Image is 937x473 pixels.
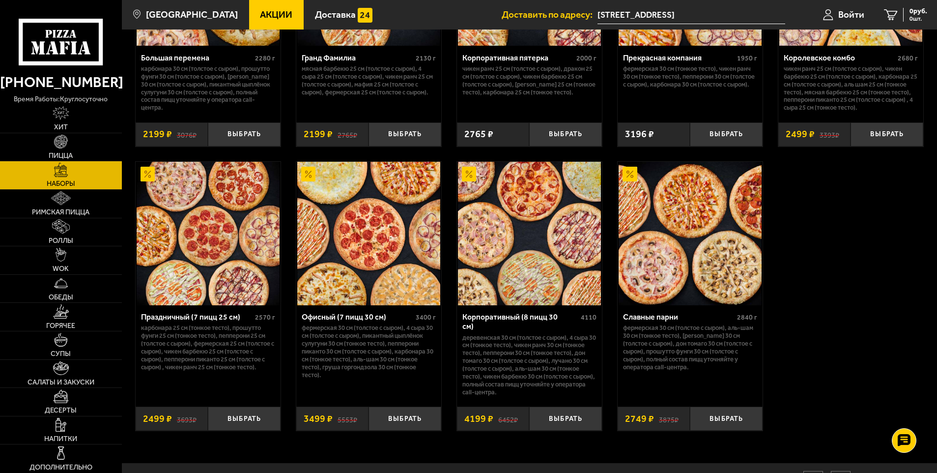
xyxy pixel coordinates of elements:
img: 15daf4d41897b9f0e9f617042186c801.svg [358,8,372,23]
p: Фермерская 30 см (толстое с сыром), Аль-Шам 30 см (тонкое тесто), [PERSON_NAME] 30 см (толстое с ... [623,324,757,371]
button: Выбрать [851,122,923,147]
a: АкционныйСлавные парни [618,162,763,305]
span: Напитки [44,436,77,443]
span: 2749 ₽ [625,414,654,424]
a: АкционныйОфисный (7 пицц 30 см) [296,162,441,305]
img: Акционный [141,167,155,181]
span: 2499 ₽ [786,129,815,139]
a: АкционныйКорпоративный (8 пицц 30 см) [457,162,602,305]
span: Войти [838,10,864,19]
img: Славные парни [619,162,762,305]
s: 2765 ₽ [338,129,357,139]
span: Доставка [315,10,356,19]
a: АкционныйПраздничный (7 пицц 25 см) [136,162,281,305]
s: 6452 ₽ [498,414,518,424]
button: Выбрать [208,122,281,147]
img: Праздничный (7 пицц 25 см) [137,162,280,305]
span: WOK [53,266,69,272]
span: Салаты и закуски [28,379,94,386]
span: 0 руб. [909,8,927,15]
span: Дополнительно [29,464,92,471]
img: Офисный (7 пицц 30 см) [297,162,440,305]
span: 3499 ₽ [304,414,333,424]
p: Карбонара 30 см (толстое с сыром), Прошутто Фунги 30 см (толстое с сыром), [PERSON_NAME] 30 см (т... [141,65,275,112]
span: Супы [51,351,71,357]
p: Чикен Ранч 25 см (толстое с сыром), Дракон 25 см (толстое с сыром), Чикен Барбекю 25 см (толстое ... [462,65,596,96]
span: Наборы [47,180,75,187]
img: Акционный [301,167,316,181]
button: Выбрать [529,407,602,431]
s: 3693 ₽ [177,414,197,424]
span: 2840 г [737,313,757,322]
span: Пицца [49,152,73,159]
span: 2199 ₽ [304,129,333,139]
s: 5553 ₽ [338,414,357,424]
span: 2000 г [576,54,596,62]
p: Деревенская 30 см (толстое с сыром), 4 сыра 30 см (тонкое тесто), Чикен Ранч 30 см (тонкое тесто)... [462,334,596,396]
span: 2130 г [416,54,436,62]
img: Акционный [462,167,477,181]
span: 2280 г [255,54,275,62]
span: 2680 г [898,54,918,62]
img: Акционный [623,167,637,181]
button: Выбрать [690,122,763,147]
span: Акции [260,10,292,19]
span: Роллы [49,237,73,244]
p: Фермерская 30 см (тонкое тесто), Чикен Ранч 30 см (тонкое тесто), Пепперони 30 см (толстое с сыро... [623,65,757,89]
p: Чикен Ранч 25 см (толстое с сыром), Чикен Барбекю 25 см (толстое с сыром), Карбонара 25 см (толст... [784,65,918,112]
div: Офисный (7 пицц 30 см) [302,312,413,322]
button: Выбрать [529,122,602,147]
p: Мясная Барбекю 25 см (толстое с сыром), 4 сыра 25 см (толстое с сыром), Чикен Ранч 25 см (толстое... [302,65,436,96]
button: Выбрать [369,122,441,147]
div: Гранд Фамилиа [302,53,413,62]
span: 4110 [581,313,596,322]
span: 1950 г [737,54,757,62]
span: 2765 ₽ [464,129,493,139]
img: Корпоративный (8 пицц 30 см) [458,162,601,305]
div: Корпоративный (8 пицц 30 см) [462,312,578,331]
button: Выбрать [208,407,281,431]
span: 2570 г [255,313,275,322]
div: Славные парни [623,312,735,322]
s: 3076 ₽ [177,129,197,139]
span: 0 шт. [909,16,927,22]
input: Ваш адрес доставки [597,6,785,24]
s: 3875 ₽ [659,414,679,424]
span: Горячее [46,323,75,329]
div: Большая перемена [141,53,253,62]
span: [GEOGRAPHIC_DATA] [146,10,238,19]
div: Прекрасная компания [623,53,735,62]
span: Доставить по адресу: [502,10,597,19]
s: 3393 ₽ [820,129,839,139]
div: Корпоративная пятерка [462,53,574,62]
span: 3196 ₽ [625,129,654,139]
p: Карбонара 25 см (тонкое тесто), Прошутто Фунги 25 см (тонкое тесто), Пепперони 25 см (толстое с с... [141,324,275,371]
button: Выбрать [369,407,441,431]
span: Римская пицца [32,209,89,216]
div: Королевское комбо [784,53,895,62]
span: Хит [54,124,68,131]
span: Десерты [45,407,77,414]
span: 3400 г [416,313,436,322]
div: Праздничный (7 пицц 25 см) [141,312,253,322]
span: 2199 ₽ [143,129,172,139]
span: 2499 ₽ [143,414,172,424]
span: Обеды [49,294,73,301]
p: Фермерская 30 см (толстое с сыром), 4 сыра 30 см (толстое с сыром), Пикантный цыплёнок сулугуни 3... [302,324,436,379]
span: 4199 ₽ [464,414,493,424]
button: Выбрать [690,407,763,431]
